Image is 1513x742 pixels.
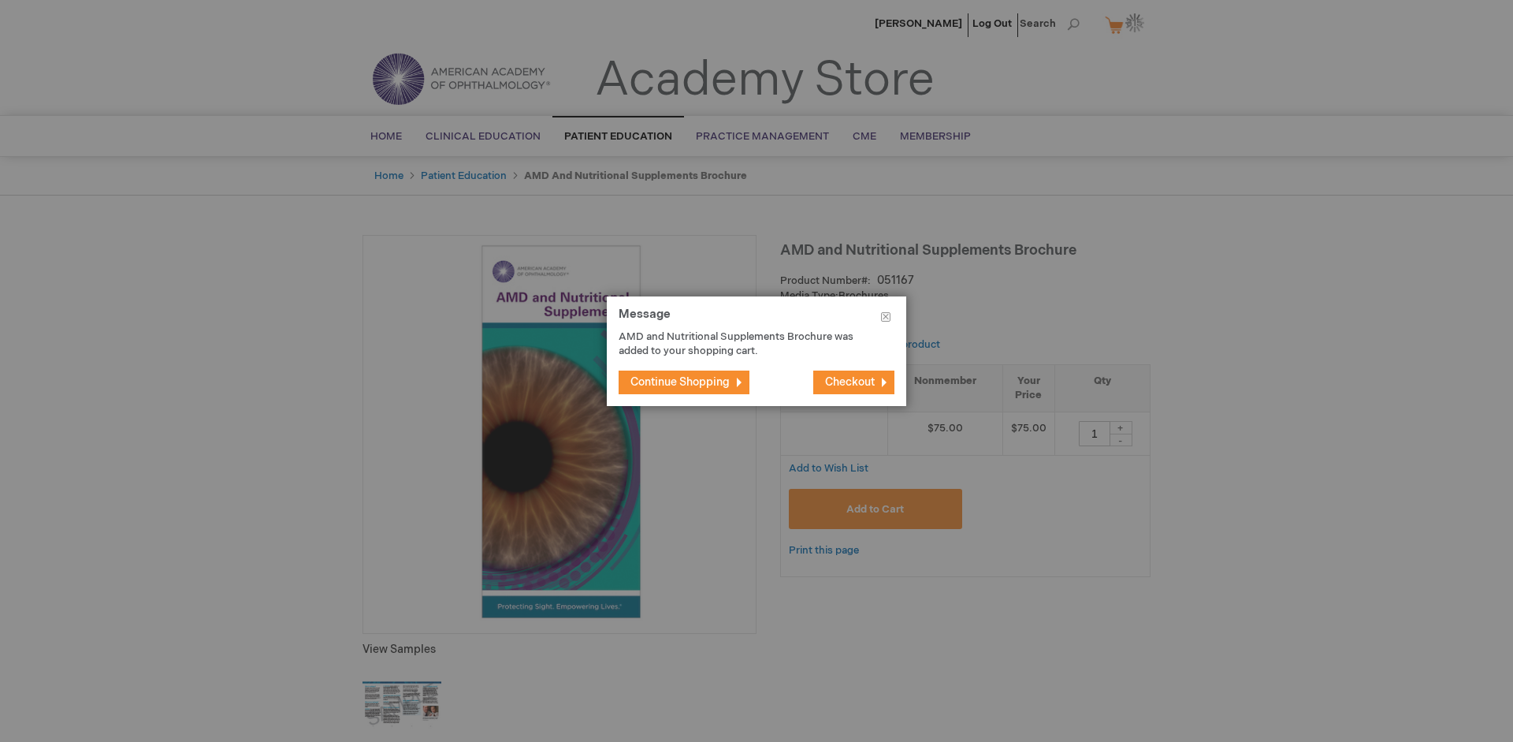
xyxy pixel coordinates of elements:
[630,375,730,389] span: Continue Shopping
[825,375,875,389] span: Checkout
[619,371,749,394] button: Continue Shopping
[813,371,894,394] button: Checkout
[619,308,894,330] h1: Message
[619,330,871,359] p: AMD and Nutritional Supplements Brochure was added to your shopping cart.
